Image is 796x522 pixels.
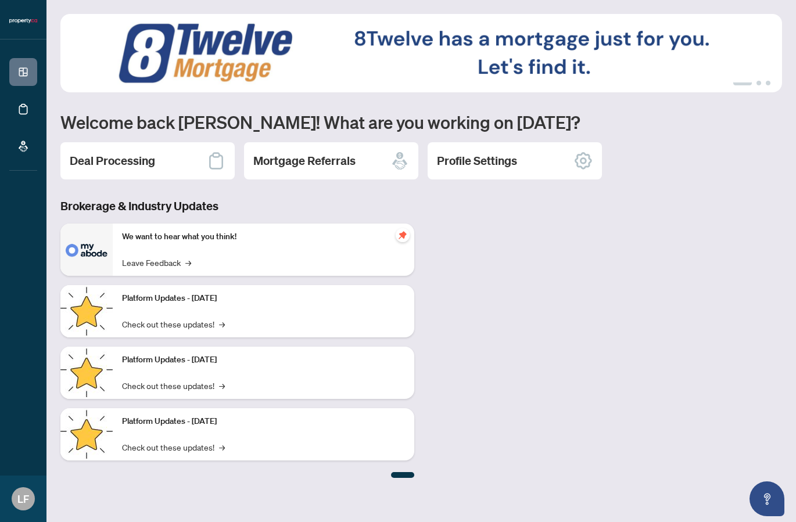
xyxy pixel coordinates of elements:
a: Leave Feedback→ [122,256,191,269]
h1: Welcome back [PERSON_NAME]! What are you working on [DATE]? [60,111,782,133]
img: Platform Updates - July 21, 2025 [60,285,113,337]
a: Check out these updates!→ [122,441,225,453]
span: → [185,256,191,269]
h2: Deal Processing [70,153,155,169]
a: Check out these updates!→ [122,318,225,330]
span: → [219,318,225,330]
h2: Profile Settings [437,153,517,169]
img: Slide 0 [60,14,782,92]
button: 1 [733,81,752,85]
h2: Mortgage Referrals [253,153,356,169]
span: LF [17,491,29,507]
p: Platform Updates - [DATE] [122,292,405,305]
button: Open asap [750,481,784,516]
span: → [219,441,225,453]
img: logo [9,17,37,24]
img: Platform Updates - July 8, 2025 [60,347,113,399]
a: Check out these updates!→ [122,379,225,392]
span: pushpin [396,228,410,242]
img: Platform Updates - June 23, 2025 [60,408,113,460]
p: Platform Updates - [DATE] [122,354,405,366]
button: 2 [756,81,761,85]
p: Platform Updates - [DATE] [122,415,405,428]
h3: Brokerage & Industry Updates [60,198,414,214]
span: → [219,379,225,392]
button: 3 [766,81,770,85]
img: We want to hear what you think! [60,224,113,276]
p: We want to hear what you think! [122,231,405,243]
